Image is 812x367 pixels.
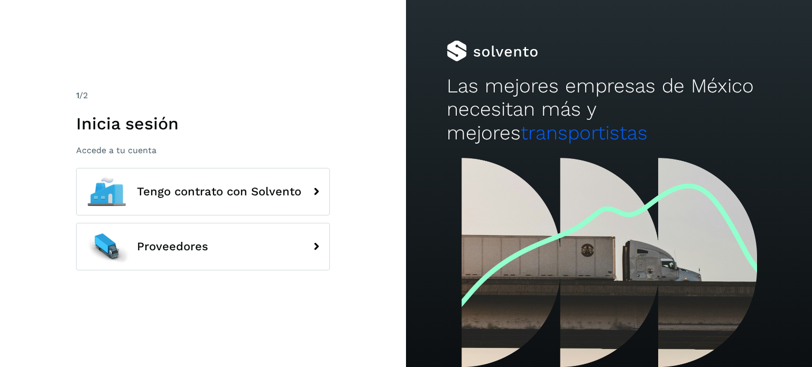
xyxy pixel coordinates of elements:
[447,74,771,145] h2: Las mejores empresas de México necesitan más y mejores
[76,223,330,270] button: Proveedores
[521,121,648,144] span: transportistas
[76,145,330,155] p: Accede a tu cuenta
[137,185,301,198] span: Tengo contrato con Solvento
[76,114,330,134] h1: Inicia sesión
[76,90,79,100] span: 1
[76,168,330,215] button: Tengo contrato con Solvento
[137,240,208,253] span: Proveedores
[76,89,330,102] div: /2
